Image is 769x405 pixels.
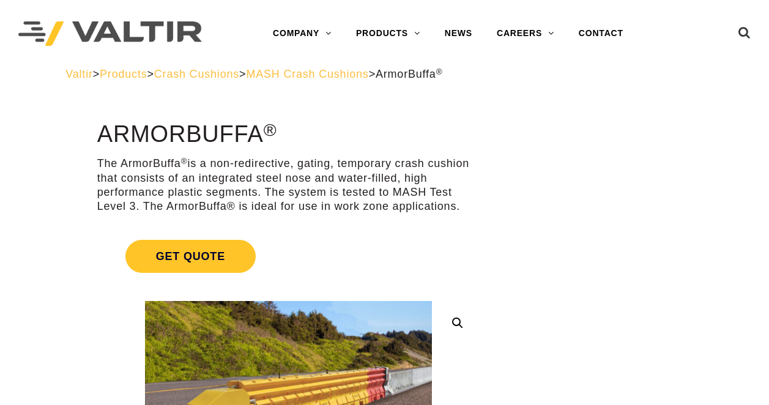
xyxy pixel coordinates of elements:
div: > > > > [65,67,704,81]
sup: ® [436,67,443,76]
p: The ArmorBuffa is a non-redirective, gating, temporary crash cushion that consists of an integrat... [97,157,480,214]
a: Valtir [65,68,92,80]
a: PRODUCTS [344,21,433,46]
a: CAREERS [485,21,567,46]
a: COMPANY [261,21,344,46]
a: Products [100,68,147,80]
img: Valtir [18,21,202,46]
sup: ® [264,120,277,139]
sup: ® [181,157,188,166]
a: MASH Crash Cushions [246,68,368,80]
span: Get Quote [125,240,256,273]
span: ArmorBuffa [376,68,442,80]
a: CONTACT [567,21,636,46]
a: NEWS [433,21,485,46]
a: Get Quote [97,225,480,288]
h1: ArmorBuffa [97,122,480,147]
a: Crash Cushions [154,68,239,80]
